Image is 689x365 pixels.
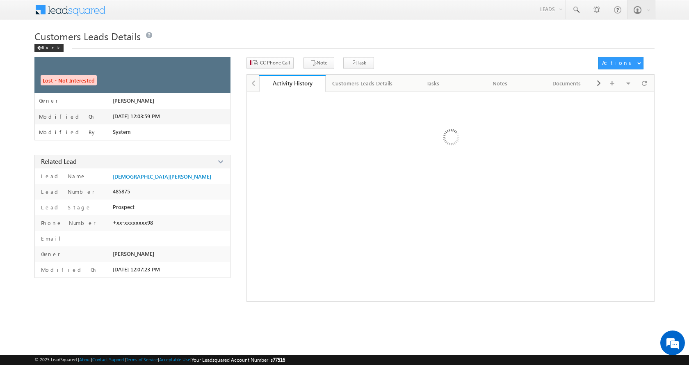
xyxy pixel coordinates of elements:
[41,157,77,165] span: Related Lead
[39,129,97,135] label: Modified By
[41,75,97,85] span: Lost - Not Interested
[332,78,392,88] div: Customers Leads Details
[259,75,326,92] a: Activity History
[467,75,534,92] a: Notes
[326,75,400,92] a: Customers Leads Details
[598,57,643,69] button: Actions
[113,188,130,195] span: 485875
[113,219,153,226] span: +xx-xxxxxxxx98
[39,188,95,195] label: Lead Number
[39,250,60,258] label: Owner
[126,357,158,362] a: Terms of Service
[113,250,154,257] span: [PERSON_NAME]
[34,356,285,364] span: © 2025 LeadSquared | | | | |
[192,357,285,363] span: Your Leadsquared Account Number is
[246,57,294,69] button: CC Phone Call
[113,97,154,104] span: [PERSON_NAME]
[113,129,131,135] span: System
[34,44,64,52] div: Back
[408,96,493,181] img: Loading ...
[79,357,91,362] a: About
[39,113,96,120] label: Modified On
[406,78,459,88] div: Tasks
[260,59,290,67] span: CC Phone Call
[39,266,98,273] label: Modified On
[113,204,135,210] span: Prospect
[39,97,58,104] label: Owner
[473,78,526,88] div: Notes
[39,204,91,211] label: Lead Stage
[602,59,634,67] div: Actions
[39,172,86,180] label: Lead Name
[343,57,374,69] button: Task
[113,173,211,180] a: [DEMOGRAPHIC_DATA][PERSON_NAME]
[400,75,467,92] a: Tasks
[265,79,320,87] div: Activity History
[113,266,160,273] span: [DATE] 12:07:23 PM
[303,57,334,69] button: Note
[113,113,160,119] span: [DATE] 12:03:59 PM
[39,219,96,227] label: Phone Number
[273,357,285,363] span: 77516
[540,78,593,88] div: Documents
[159,357,190,362] a: Acceptable Use
[92,357,125,362] a: Contact Support
[39,235,67,242] label: Email
[34,30,141,43] span: Customers Leads Details
[534,75,600,92] a: Documents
